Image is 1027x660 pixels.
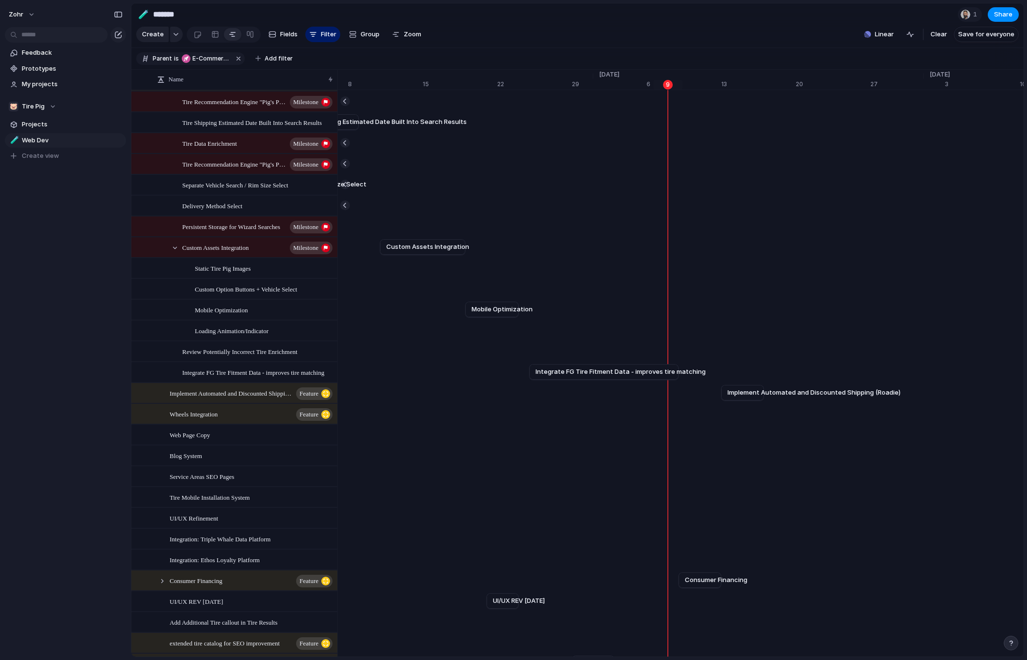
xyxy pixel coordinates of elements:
span: Custom Option Buttons + Vehicle Select [195,283,297,294]
span: Linear [875,30,894,39]
span: Feature [300,574,318,588]
a: Tire Shipping Estimated Date Built Into Search Results [301,115,352,129]
span: Web Page Copy [170,429,210,440]
span: Consumer Financing [685,575,747,585]
span: Create view [22,151,59,161]
span: Separate Vehicle Search / Rim Size Select [182,179,288,190]
span: Tire Recommendation Engine "Pig's Pick" V2 [182,158,287,169]
a: Consumer Financing [685,573,715,587]
span: Integrate FG Tire Fitment Data - improves tire matching [182,367,324,378]
span: Static Tire Pig Images [195,262,251,274]
span: Feature [300,387,318,400]
div: 9 [663,80,673,90]
span: UI/UX REV [DATE] [493,596,545,606]
button: Save for everyone [954,27,1019,42]
button: Zoom [388,27,425,42]
span: Prototypes [22,64,123,74]
button: Feature [296,575,332,587]
span: Fields [280,30,298,39]
div: 8 [348,80,423,89]
span: E-Commerce Web Dev [192,54,230,63]
a: My projects [5,77,126,92]
button: Milestone [290,138,332,150]
button: Milestone [290,158,332,171]
span: [DATE] [924,70,956,79]
span: Wheels Integration [170,408,218,419]
span: Feature [300,637,318,650]
span: Name [169,75,184,84]
span: Add filter [265,54,293,63]
span: is [174,54,179,63]
span: Web Dev [22,136,123,145]
span: Custom Assets Integration [386,242,469,252]
span: Milestone [293,220,318,234]
span: Consumer Financing [170,575,222,586]
span: 1 [973,10,980,19]
a: Projects [5,117,126,132]
button: Feature [296,408,332,421]
div: 20 [796,80,870,89]
div: 27 [870,80,924,89]
button: 🧪 [9,136,18,145]
span: Share [994,10,1012,19]
span: UI/UX Refinement [170,512,218,523]
button: Create [136,27,169,42]
span: Group [361,30,379,39]
span: extended tire catalog for SEO improvement [170,637,280,648]
a: Mobile Optimization [472,302,512,317]
span: [DATE] [593,70,625,79]
div: 🧪 [138,8,149,21]
span: Persistent Storage for Wizard Searches [182,221,280,232]
span: Milestone [293,95,318,109]
span: Mobile Optimization [472,305,533,314]
span: zohr [9,10,23,19]
div: 22 [497,80,572,89]
span: Filter [321,30,336,39]
span: Delivery Method Select [182,200,242,211]
span: UI/UX REV [DATE] [170,596,223,607]
span: E-Commerce Web Dev [182,54,230,63]
span: Integration: Triple Whale Data Platform [170,533,270,544]
button: Linear [860,27,898,42]
span: Feature [300,408,318,421]
span: Custom Assets Integration [182,242,249,253]
span: Parent [153,54,172,63]
button: 🧪 [136,7,151,22]
span: Save for everyone [958,30,1014,39]
span: Feedback [22,48,123,58]
span: Loading Animation/Indicator [195,325,269,336]
a: Custom Assets Integration [386,240,459,254]
span: Integration: Ethos Loyalty Platform [170,554,260,565]
span: Blog System [170,450,202,461]
button: 🐷Tire Pig [5,99,126,114]
a: Implement Automated and Discounted Shipping (Roadie) [727,385,758,400]
a: 🧪Web Dev [5,133,126,148]
span: Review Potentially Incorrect Tire Enrichment [182,346,298,357]
div: 13 [721,80,796,89]
a: Integrate FG Tire Fitment Data - improves tire matching [536,365,672,379]
button: Share [988,7,1019,22]
button: zohr [4,7,40,22]
span: Zoom [404,30,421,39]
button: Milestone [290,96,332,108]
span: Implement Automated and Discounted Shipping (Roadie) [727,388,901,398]
span: My projects [22,79,123,89]
button: is [172,53,181,64]
a: UI/UX REV [DATE] [493,594,512,608]
span: Milestone [293,158,318,171]
a: Feedback [5,46,126,60]
span: Milestone [293,137,318,151]
span: Create [142,30,164,39]
span: Clear [931,30,947,39]
span: Service Areas SEO Pages [170,471,234,482]
span: Tire Recommendation Engine "Pig's Pick" V1 [182,96,287,107]
div: 6 [647,80,721,89]
div: 🧪 [10,135,17,146]
button: Clear [927,27,951,42]
span: Milestone [293,241,318,255]
span: Projects [22,120,123,129]
button: Milestone [290,242,332,254]
button: Add filter [250,52,299,65]
button: Feature [296,637,332,650]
